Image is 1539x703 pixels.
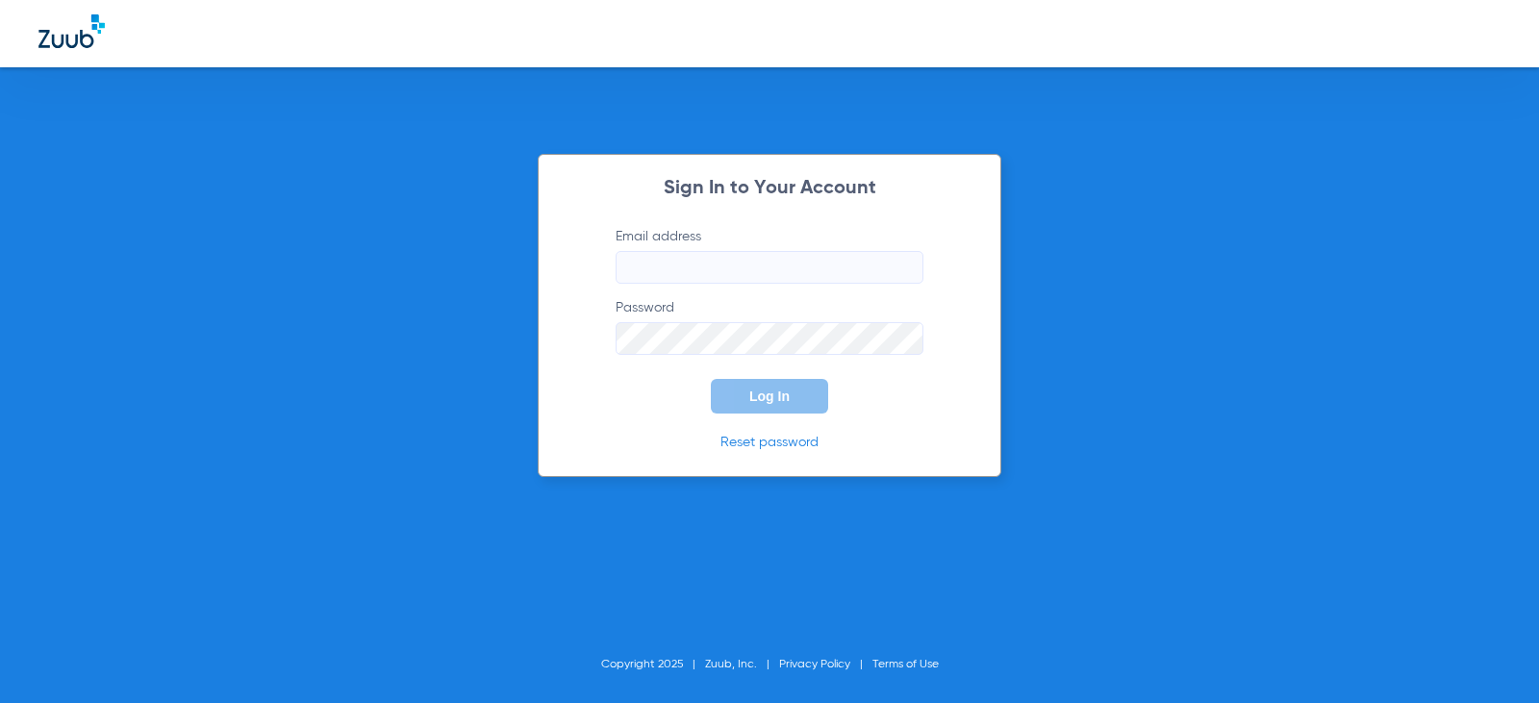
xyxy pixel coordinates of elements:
[720,436,819,449] a: Reset password
[616,322,923,355] input: Password
[872,659,939,670] a: Terms of Use
[779,659,850,670] a: Privacy Policy
[705,655,779,674] li: Zuub, Inc.
[616,227,923,284] label: Email address
[616,251,923,284] input: Email address
[38,14,105,48] img: Zuub Logo
[616,298,923,355] label: Password
[587,179,952,198] h2: Sign In to Your Account
[749,389,790,404] span: Log In
[711,379,828,414] button: Log In
[601,655,705,674] li: Copyright 2025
